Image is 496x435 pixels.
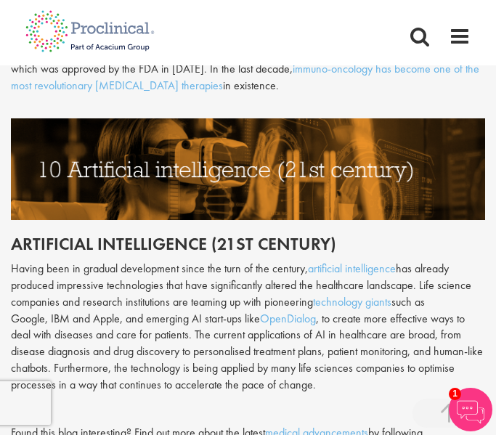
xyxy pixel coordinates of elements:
[11,118,485,220] img: Artificial Intelligence (21st century)
[449,388,461,400] span: 1
[313,294,391,309] a: technology giants
[11,235,485,253] h2: Artificial intelligence (21st century)
[260,311,316,326] a: OpenDialog
[11,61,479,93] a: immuno-oncology has become one of the most revolutionary [MEDICAL_DATA] therapies
[11,261,485,394] p: Having been in gradual development since the turn of the century, has already produced impressive...
[449,388,492,431] img: Chatbot
[308,261,396,276] a: artificial intelligence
